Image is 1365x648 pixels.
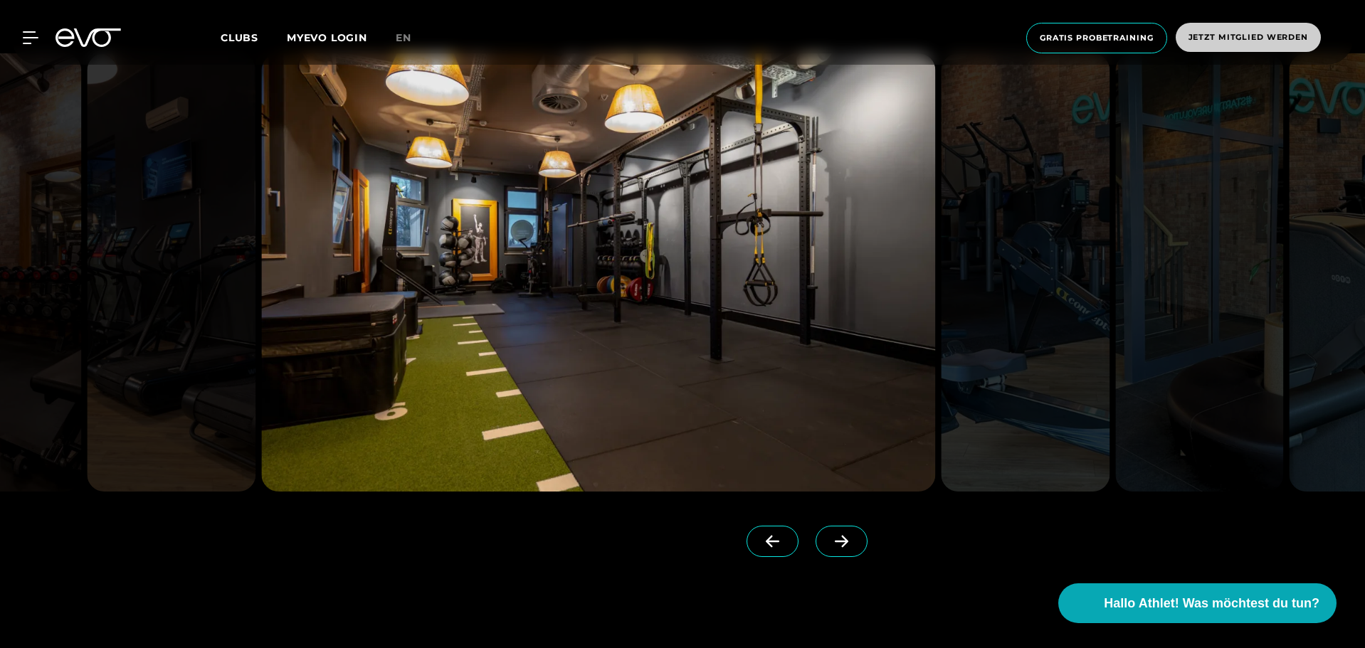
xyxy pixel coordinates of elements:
[1189,31,1308,43] span: Jetzt Mitglied werden
[1058,583,1337,623] button: Hallo Athlet! Was möchtest du tun?
[941,53,1110,492] img: evofitness
[396,30,428,46] a: en
[1115,53,1284,492] img: evofitness
[287,31,367,44] a: MYEVO LOGIN
[1040,32,1154,44] span: Gratis Probetraining
[261,53,935,492] img: evofitness
[221,31,258,44] span: Clubs
[1022,23,1171,53] a: Gratis Probetraining
[1104,594,1319,613] span: Hallo Athlet! Was möchtest du tun?
[221,31,287,44] a: Clubs
[87,53,255,492] img: evofitness
[396,31,411,44] span: en
[1171,23,1325,53] a: Jetzt Mitglied werden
